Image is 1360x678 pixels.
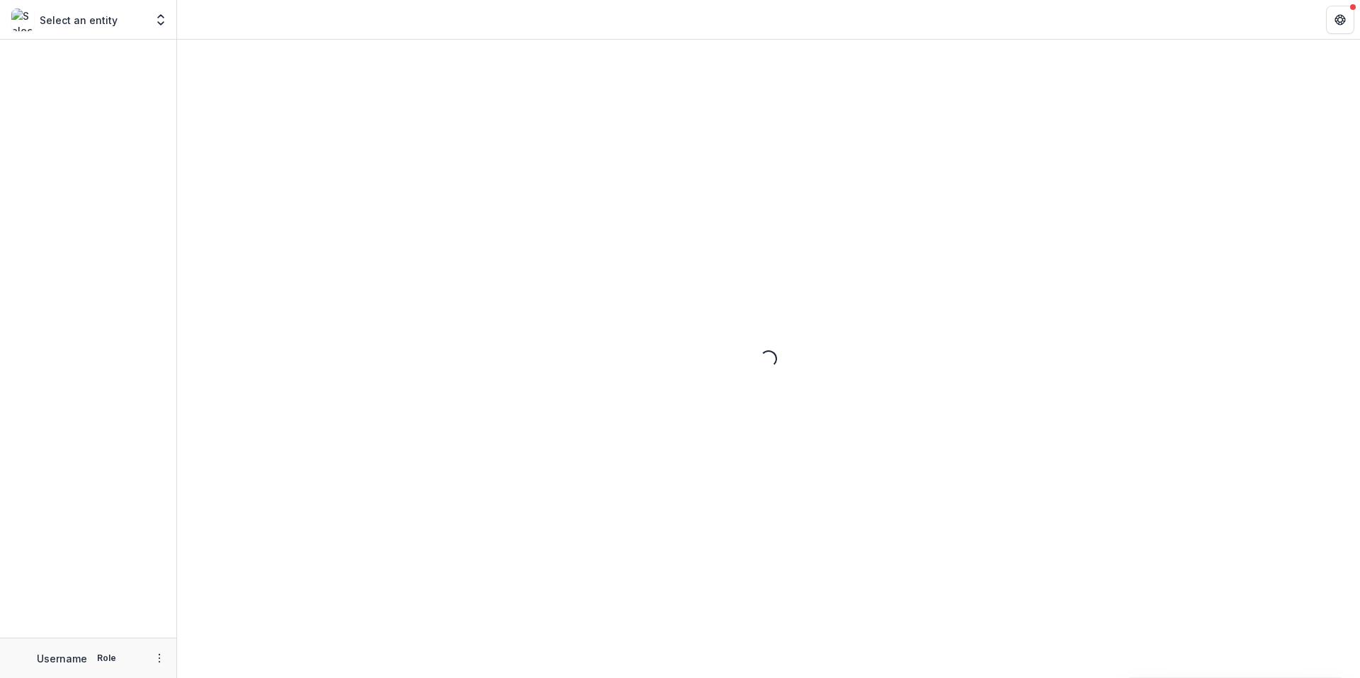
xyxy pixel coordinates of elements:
p: Username [37,651,87,666]
button: Get Help [1326,6,1354,34]
img: Select an entity [11,8,34,31]
p: Role [93,652,120,665]
button: More [151,650,168,667]
p: Select an entity [40,13,118,28]
button: Open entity switcher [151,6,171,34]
